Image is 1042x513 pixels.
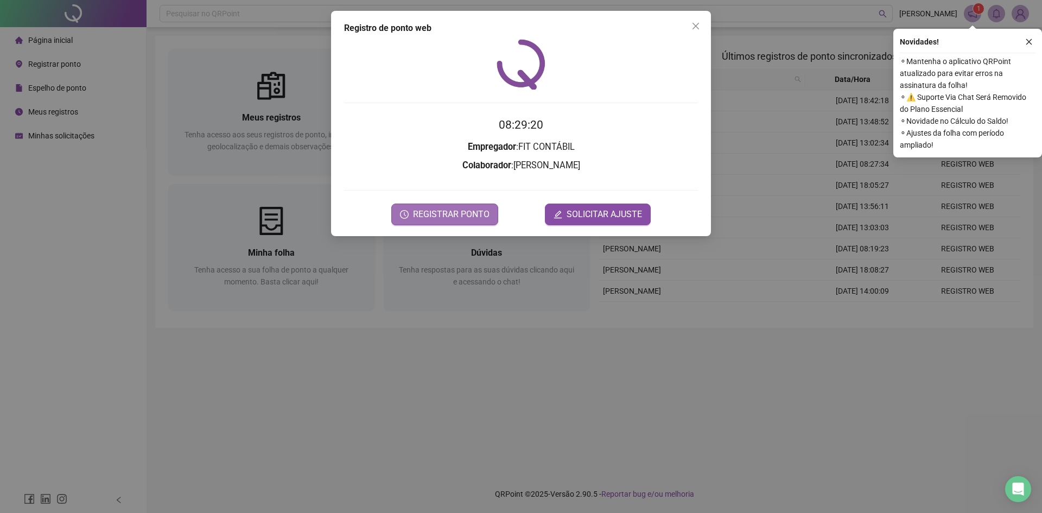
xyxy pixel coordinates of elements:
[1025,38,1033,46] span: close
[900,91,1035,115] span: ⚬ ⚠️ Suporte Via Chat Será Removido do Plano Essencial
[344,140,698,154] h3: : FIT CONTÁBIL
[413,208,490,221] span: REGISTRAR PONTO
[900,55,1035,91] span: ⚬ Mantenha o aplicativo QRPoint atualizado para evitar erros na assinatura da folha!
[344,22,698,35] div: Registro de ponto web
[344,159,698,173] h3: : [PERSON_NAME]
[468,142,516,152] strong: Empregador
[900,36,939,48] span: Novidades !
[400,210,409,219] span: clock-circle
[687,17,704,35] button: Close
[554,210,562,219] span: edit
[545,204,651,225] button: editSOLICITAR AJUSTE
[567,208,642,221] span: SOLICITAR AJUSTE
[497,39,545,90] img: QRPoint
[691,22,700,30] span: close
[900,127,1035,151] span: ⚬ Ajustes da folha com período ampliado!
[900,115,1035,127] span: ⚬ Novidade no Cálculo do Saldo!
[391,204,498,225] button: REGISTRAR PONTO
[1005,476,1031,502] div: Open Intercom Messenger
[462,160,511,170] strong: Colaborador
[499,118,543,131] time: 08:29:20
